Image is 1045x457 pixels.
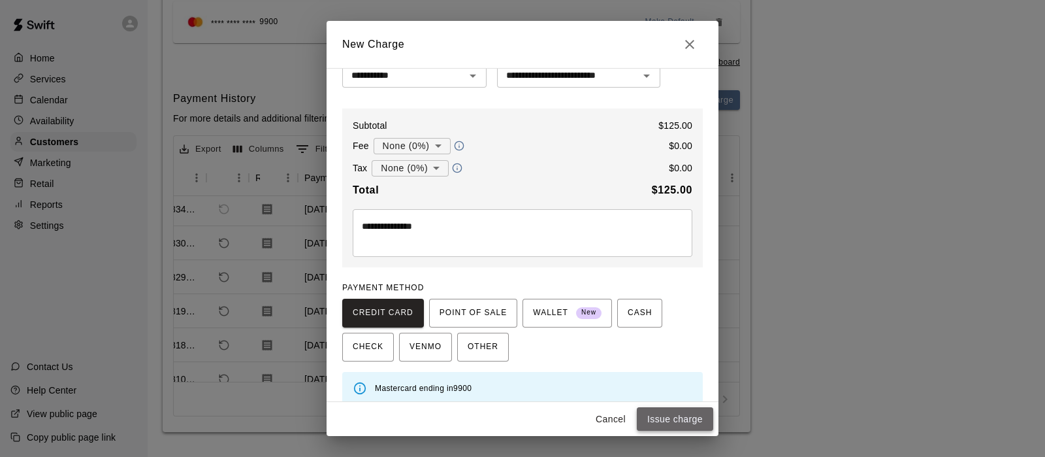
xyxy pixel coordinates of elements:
span: OTHER [468,337,498,358]
button: Issue charge [637,407,713,432]
span: VENMO [410,337,442,358]
div: None (0%) [374,134,451,158]
p: $ 0.00 [669,139,692,152]
button: Open [637,67,656,85]
span: WALLET [533,303,602,324]
span: Mastercard ending in 9900 [375,384,472,393]
h2: New Charge [327,21,718,68]
span: New [576,304,602,322]
span: CASH [628,303,652,324]
b: $ 125.00 [652,184,692,195]
span: CREDIT CARD [353,303,413,324]
p: Tax [353,161,367,175]
button: OTHER [457,333,509,362]
p: $ 0.00 [669,161,692,175]
span: CHECK [353,337,383,358]
button: CREDIT CARD [342,299,424,328]
button: Close [677,31,703,58]
p: Subtotal [353,119,387,132]
div: None (0%) [372,156,449,180]
span: POINT OF SALE [440,303,507,324]
button: CASH [617,299,662,328]
button: POINT OF SALE [429,299,517,328]
button: VENMO [399,333,452,362]
b: Total [353,184,379,195]
p: Fee [353,139,369,152]
button: Cancel [590,407,632,432]
button: CHECK [342,333,394,362]
button: WALLET New [522,299,612,328]
p: $ 125.00 [658,119,692,132]
button: Open [464,67,482,85]
span: PAYMENT METHOD [342,283,424,292]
